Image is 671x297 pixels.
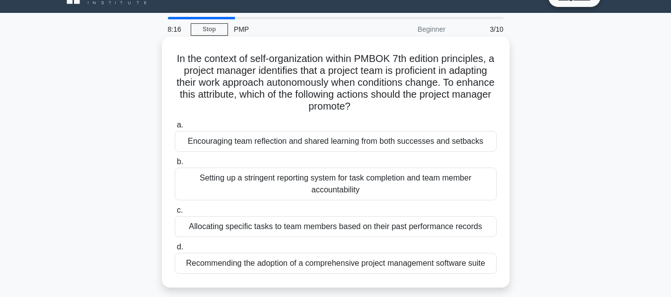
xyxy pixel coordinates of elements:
h5: In the context of self-organization within PMBOK 7th edition principles, a project manager identi... [174,53,498,113]
div: Beginner [365,19,451,39]
div: 8:16 [162,19,191,39]
div: 3/10 [451,19,510,39]
span: a. [177,120,183,129]
span: d. [177,242,183,251]
div: Setting up a stringent reporting system for task completion and team member accountability [175,168,497,200]
div: Encouraging team reflection and shared learning from both successes and setbacks [175,131,497,152]
div: Recommending the adoption of a comprehensive project management software suite [175,253,497,274]
a: Stop [191,23,228,36]
span: b. [177,157,183,166]
div: PMP [228,19,365,39]
div: Allocating specific tasks to team members based on their past performance records [175,216,497,237]
span: c. [177,206,183,214]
